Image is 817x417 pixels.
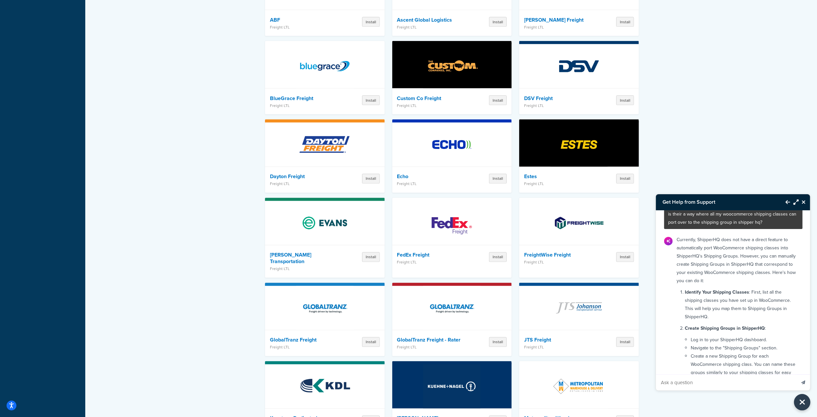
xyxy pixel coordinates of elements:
[392,283,512,356] a: GlobalTranz Freight - RaterGlobalTranz Freight - RaterFreight LTLInstall
[668,210,799,226] p: is their a way where all my woocommerce shipping classes can port over to the shipping group in s...
[423,285,480,331] img: GlobalTranz Freight - Rater
[524,103,592,108] p: Freight LTL
[656,375,796,390] input: Ask a question
[489,252,507,262] button: Install
[794,394,810,410] button: Close Resource Center
[362,252,380,262] button: Install
[265,283,385,356] a: GlobalTranz FreightGlobalTranz FreightFreight LTLInstall
[397,17,465,23] h4: Ascent Global Logistics
[616,17,634,27] button: Install
[270,174,338,180] h4: Dayton Freight
[397,174,465,180] h4: Echo
[270,252,338,265] h4: [PERSON_NAME] Transportation
[489,337,507,347] button: Install
[270,17,338,23] h4: ABF
[616,252,634,262] button: Install
[550,364,608,409] img: Metropolitan Warehouse and Delivery
[270,95,338,102] h4: BlueGrace Freight
[691,336,799,344] li: Log in to your ShipperHQ dashboard.
[519,198,639,278] a: FreightWise FreightFreightWise FreightFreight LTLInstall
[265,41,385,115] a: BlueGrace FreightBlueGrace FreightFreight LTLInstall
[519,41,639,115] a: DSV FreightDSV FreightFreight LTLInstall
[270,267,338,271] p: Freight LTL
[265,198,385,278] a: Evans Transportation[PERSON_NAME] TransportationFreight LTLInstall
[362,17,380,27] button: Install
[270,182,338,186] p: Freight LTL
[685,325,765,332] strong: Create Shipping Groups in ShipperHQ
[296,122,354,168] img: Dayton Freight
[270,25,338,30] p: Freight LTL
[397,337,465,344] h4: GlobalTranz Freight - Rater
[489,95,507,105] button: Install
[664,237,673,245] img: Bot Avatar
[296,43,354,89] img: BlueGrace Freight
[524,25,592,30] p: Freight LTL
[392,119,512,193] a: EchoEchoFreight LTLInstall
[296,364,354,409] img: Keystone Dedicated Logistics
[550,285,608,331] img: JTS Freight
[397,252,465,259] h4: FedEx Freight
[423,364,480,409] img: Kuehne+Nagel LTL+
[362,174,380,184] button: Install
[524,174,592,180] h4: Estes
[423,43,480,89] img: Custom Co Freight
[397,25,465,30] p: Freight LTL
[691,344,799,352] li: Navigate to the "Shipping Groups" section.
[685,324,799,332] p: :
[270,103,338,108] p: Freight LTL
[270,337,338,344] h4: GlobalTranz Freight
[296,285,354,331] img: GlobalTranz Freight
[392,198,512,278] a: FedEx FreightFedEx FreightFreight LTLInstall
[550,122,608,168] img: Estes
[796,374,810,390] button: Send message
[524,182,592,186] p: Freight LTL
[362,95,380,105] button: Install
[524,345,592,350] p: Freight LTL
[397,260,465,265] p: Freight LTL
[519,119,639,193] a: EstesEstesFreight LTLInstall
[423,200,480,246] img: FedEx Freight
[397,345,465,350] p: Freight LTL
[362,337,380,347] button: Install
[616,174,634,184] button: Install
[296,200,354,246] img: Evans Transportation
[779,195,790,210] button: Back to Resource Center
[550,200,608,246] img: FreightWise Freight
[616,337,634,347] button: Install
[799,198,810,206] button: Close Resource Center
[519,283,639,356] a: JTS FreightJTS FreightFreight LTLInstall
[489,17,507,27] button: Install
[656,194,779,210] h3: Get Help from Support
[489,174,507,184] button: Install
[397,182,465,186] p: Freight LTL
[524,337,592,344] h4: JTS Freight
[685,289,749,296] strong: Identify Your Shipping Classes
[790,195,799,210] button: Maximize Resource Center
[616,95,634,105] button: Install
[397,103,465,108] p: Freight LTL
[524,252,592,259] h4: FreightWise Freight
[524,260,592,265] p: Freight LTL
[691,352,799,385] li: Create a new Shipping Group for each WooCommerce shipping class. You can name these groups simila...
[397,95,465,102] h4: Custom Co Freight
[265,119,385,193] a: Dayton FreightDayton FreightFreight LTLInstall
[524,17,592,23] h4: [PERSON_NAME] Freight
[270,345,338,350] p: Freight LTL
[677,236,799,285] p: Currently, ShipperHQ does not have a direct feature to automatically port WooCommerce shipping cl...
[392,41,512,115] a: Custom Co FreightCustom Co FreightFreight LTLInstall
[423,122,480,168] img: Echo
[550,43,608,89] img: DSV Freight
[524,95,592,102] h4: DSV Freight
[685,288,799,321] p: : First, list all the shipping classes you have set up in WooCommerce. This will help you map the...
